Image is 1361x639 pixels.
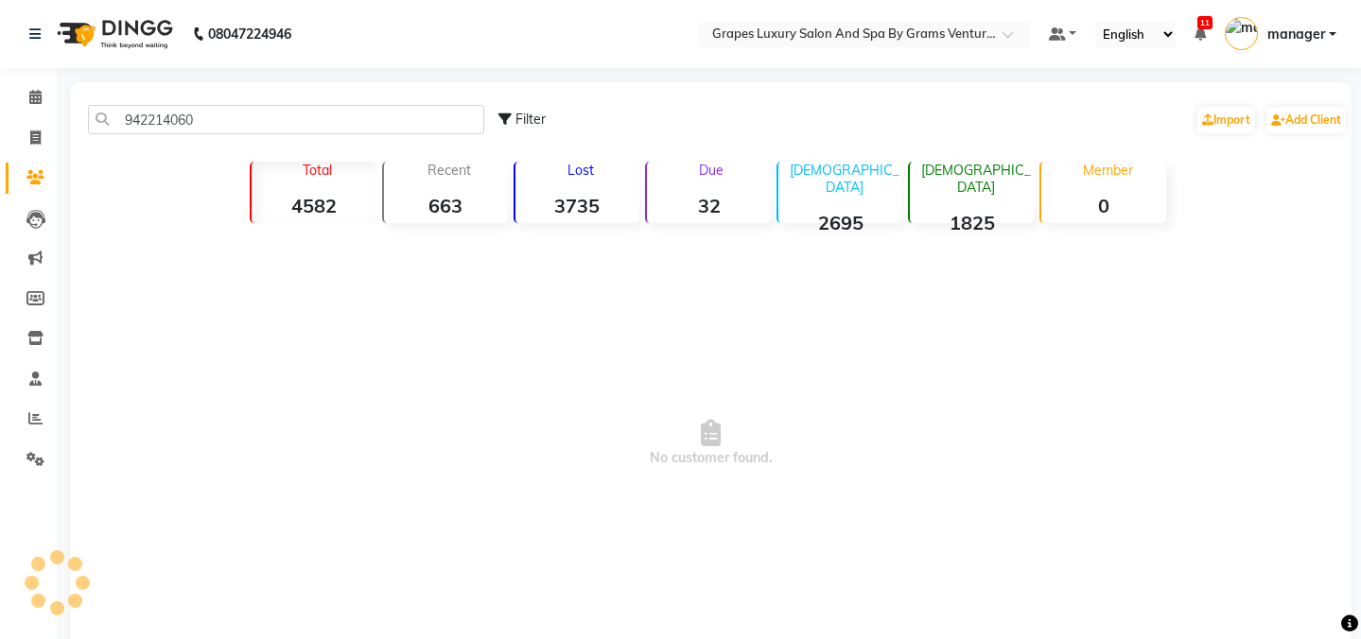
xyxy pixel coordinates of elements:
a: Import [1197,107,1255,133]
p: [DEMOGRAPHIC_DATA] [917,162,1034,196]
a: Add Client [1266,107,1346,133]
span: Filter [515,111,546,128]
p: Lost [523,162,639,179]
p: Recent [392,162,508,179]
a: 11 [1195,26,1206,43]
strong: 0 [1041,194,1165,217]
p: Member [1049,162,1165,179]
p: Total [259,162,375,179]
img: logo [48,8,178,60]
img: manager [1225,17,1258,50]
strong: 4582 [252,194,375,217]
strong: 663 [384,194,508,217]
strong: 3735 [515,194,639,217]
span: manager [1267,25,1325,44]
strong: 2695 [778,211,902,234]
strong: 32 [647,194,771,217]
input: Search by Name/Mobile/Email/Code [88,105,484,134]
b: 08047224946 [208,8,291,60]
p: [DEMOGRAPHIC_DATA] [786,162,902,196]
strong: 1825 [910,211,1034,234]
p: Due [651,162,771,179]
span: 11 [1197,16,1213,29]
